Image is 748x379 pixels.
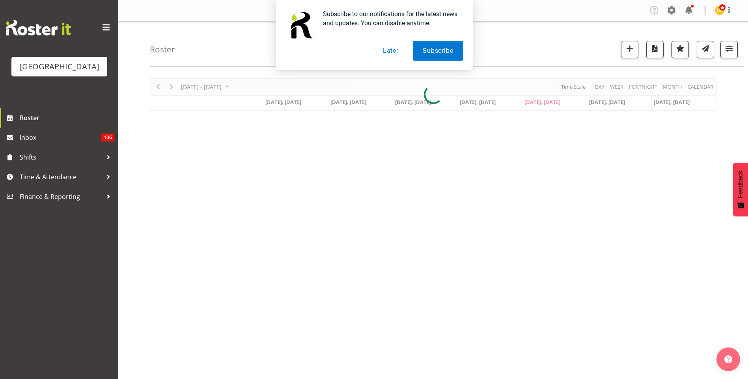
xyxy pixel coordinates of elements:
[737,171,744,198] span: Feedback
[20,132,101,143] span: Inbox
[373,41,409,61] button: Later
[285,9,317,41] img: notification icon
[733,163,748,216] button: Feedback - Show survey
[413,41,463,61] button: Subscribe
[724,355,732,363] img: help-xxl-2.png
[20,191,103,203] span: Finance & Reporting
[101,134,114,141] span: 106
[20,112,114,124] span: Roster
[20,171,103,183] span: Time & Attendance
[317,9,463,28] div: Subscribe to our notifications for the latest news and updates. You can disable anytime.
[20,151,103,163] span: Shifts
